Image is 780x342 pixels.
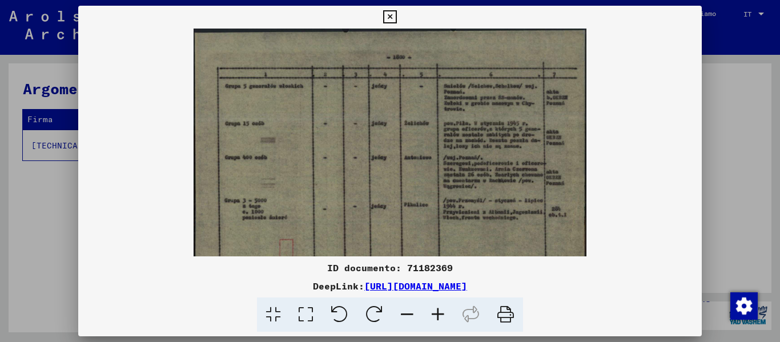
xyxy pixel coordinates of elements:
img: 001.jpg [194,29,586,313]
font: ID documento: 71182369 [327,262,453,273]
a: [URL][DOMAIN_NAME] [364,280,467,292]
font: DeepLink: [313,280,364,292]
img: Modifica consenso [730,292,758,320]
